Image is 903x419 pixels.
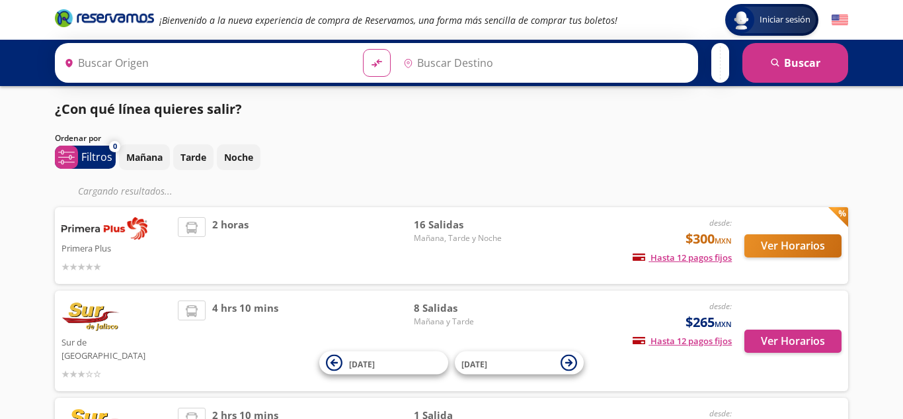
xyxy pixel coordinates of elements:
small: MXN [715,319,732,329]
button: Buscar [742,43,848,83]
p: Noche [224,150,253,164]
p: Mañana [126,150,163,164]
span: Iniciar sesión [754,13,816,26]
span: Mañana y Tarde [414,316,506,328]
input: Buscar Origen [59,46,352,79]
img: Primera Plus [61,217,147,240]
span: Hasta 12 pagos fijos [633,335,732,347]
span: 16 Salidas [414,217,506,232]
span: 0 [113,141,117,152]
span: $265 [686,312,732,332]
span: 4 hrs 10 mins [212,301,278,381]
span: Hasta 12 pagos fijos [633,252,732,263]
p: Tarde [180,150,206,164]
button: 0Filtros [55,146,116,169]
img: Sur de Jalisco [61,301,120,334]
a: Brand Logo [55,8,154,32]
span: 2 horas [212,217,249,274]
em: desde: [709,217,732,228]
span: [DATE] [461,358,487,369]
button: Noche [217,144,260,170]
button: [DATE] [319,351,448,375]
p: ¿Con qué línea quieres salir? [55,99,242,119]
button: Ver Horarios [744,330,842,353]
em: desde: [709,301,732,312]
button: English [832,12,848,28]
span: 8 Salidas [414,301,506,316]
em: ¡Bienvenido a la nueva experiencia de compra de Reservamos, una forma más sencilla de comprar tus... [159,14,617,26]
button: Tarde [173,144,214,170]
em: desde: [709,408,732,419]
p: Primera Plus [61,240,171,256]
span: [DATE] [349,358,375,369]
p: Filtros [81,149,112,165]
em: Cargando resultados ... [78,185,173,197]
small: MXN [715,236,732,246]
button: Mañana [119,144,170,170]
p: Ordenar por [55,132,101,144]
i: Brand Logo [55,8,154,28]
span: Mañana, Tarde y Noche [414,232,506,244]
button: [DATE] [455,351,584,375]
button: Ver Horarios [744,234,842,257]
span: $300 [686,229,732,249]
p: Sur de [GEOGRAPHIC_DATA] [61,334,171,362]
input: Buscar Destino [398,46,691,79]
